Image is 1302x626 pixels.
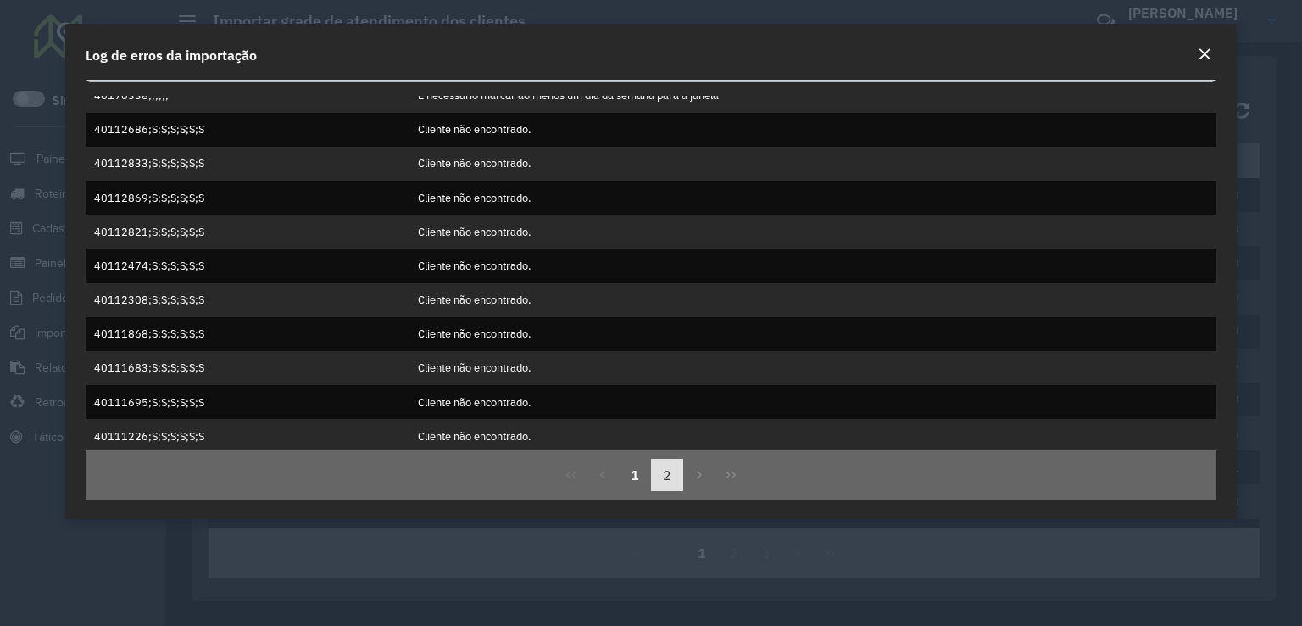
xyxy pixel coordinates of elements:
button: Last Page [715,459,747,491]
td: 40111695;S;S;S;S;S;S [86,385,409,419]
em: Fechar [1198,48,1211,61]
td: Cliente não encontrado. [409,113,1216,147]
td: Cliente não encontrado. [409,283,1216,317]
td: 40112308;S;S;S;S;S;S [86,283,409,317]
td: 40111868;S;S;S;S;S;S [86,317,409,351]
td: Cliente não encontrado. [409,385,1216,419]
td: 40112686;S;S;S;S;S;S [86,113,409,147]
td: 40111683;S;S;S;S;S;S [86,351,409,385]
td: 40112821;S;S;S;S;S;S [86,215,409,249]
td: 40111226;S;S;S;S;S;S [86,419,409,453]
td: Cliente não encontrado. [409,181,1216,215]
td: Cliente não encontrado. [409,147,1216,181]
td: 40112474;S;S;S;S;S;S [86,249,409,282]
td: É necessário marcar ao menos um dia da semana para a janela [409,78,1216,112]
td: Cliente não encontrado. [409,215,1216,249]
button: Next Page [683,459,715,491]
button: 1 [619,459,651,491]
td: 40112869;S;S;S;S;S;S [86,181,409,215]
h4: Log de erros da importação [86,45,257,65]
td: Cliente não encontrado. [409,249,1216,282]
button: 2 [651,459,683,491]
td: Cliente não encontrado. [409,317,1216,351]
td: Cliente não encontrado. [409,351,1216,385]
td: 40170338;;;;;; [86,78,409,112]
td: Cliente não encontrado. [409,419,1216,453]
td: 40112833;S;S;S;S;S;S [86,147,409,181]
button: Close [1193,44,1216,66]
